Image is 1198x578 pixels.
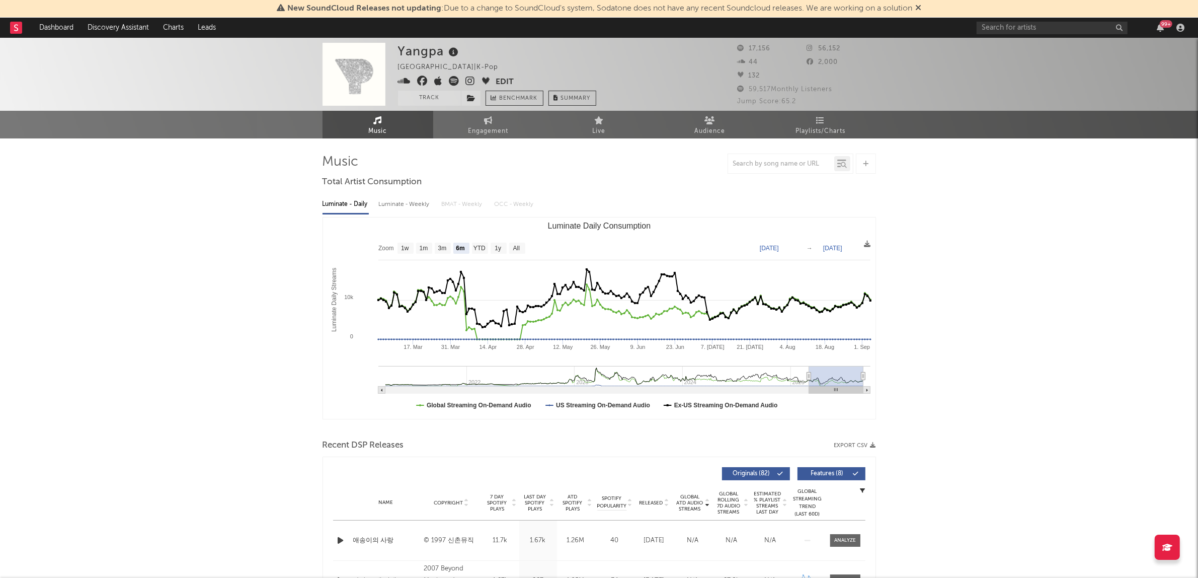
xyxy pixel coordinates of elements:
text: 21. [DATE] [737,344,763,350]
span: Global Rolling 7D Audio Streams [715,491,743,515]
span: ATD Spotify Plays [560,494,586,512]
span: Jump Score: 65.2 [738,98,796,105]
span: Live [593,125,606,137]
text: 1. Sep [854,344,870,350]
text: [DATE] [823,245,842,252]
text: 9. Jun [630,344,645,350]
div: 11.7k [484,536,517,546]
text: 1w [401,245,409,252]
button: Track [398,91,461,106]
div: 1.67k [522,536,554,546]
text: 12. May [553,344,573,350]
text: Luminate Daily Consumption [547,222,651,230]
a: Charts [156,18,191,38]
span: Playlists/Charts [795,125,845,137]
text: 1y [495,245,501,252]
span: New SoundCloud Releases not updating [287,5,441,13]
div: 1.26M [560,536,592,546]
text: 23. Jun [666,344,684,350]
text: 10k [344,294,353,300]
span: 7 Day Spotify Plays [484,494,511,512]
button: Summary [548,91,596,106]
span: Engagement [468,125,509,137]
text: Luminate Daily Streams [330,268,337,332]
a: Audience [655,111,765,138]
span: Features ( 8 ) [804,471,850,477]
text: 14. Apr [479,344,497,350]
div: [DATE] [637,536,671,546]
a: Music [323,111,433,138]
span: Dismiss [915,5,921,13]
div: 40 [597,536,632,546]
a: Benchmark [486,91,543,106]
text: 26. May [590,344,610,350]
span: Estimated % Playlist Streams Last Day [754,491,781,515]
span: 132 [738,73,760,79]
text: 6m [456,245,464,252]
text: 31. Mar [441,344,460,350]
button: Edit [496,76,514,89]
input: Search for artists [977,22,1128,34]
button: 99+ [1157,24,1164,32]
text: 17. Mar [404,344,423,350]
span: Total Artist Consumption [323,176,422,188]
span: 2,000 [807,59,838,65]
text: 1m [419,245,428,252]
span: Spotify Popularity [597,495,626,510]
span: Released [640,500,663,506]
text: Ex-US Streaming On-Demand Audio [674,402,777,409]
span: 56,152 [807,45,840,52]
button: Export CSV [834,443,876,449]
text: 7. [DATE] [700,344,724,350]
div: N/A [754,536,787,546]
div: [GEOGRAPHIC_DATA] | K-Pop [398,61,510,74]
div: N/A [676,536,710,546]
a: Dashboard [32,18,81,38]
div: Global Streaming Trend (Last 60D) [792,488,823,518]
text: → [807,245,813,252]
span: Recent DSP Releases [323,440,404,452]
text: [DATE] [760,245,779,252]
div: Luminate - Weekly [379,196,432,213]
a: Engagement [433,111,544,138]
text: 3m [438,245,446,252]
text: 0 [350,333,353,339]
text: All [513,245,519,252]
text: 4. Aug [779,344,795,350]
text: 28. Apr [516,344,534,350]
text: Zoom [378,245,394,252]
input: Search by song name or URL [728,160,834,168]
div: Name [353,499,419,507]
text: YTD [473,245,485,252]
span: 17,156 [738,45,771,52]
div: © 1997 신촌뮤직 [424,535,478,547]
span: : Due to a change to SoundCloud's system, Sodatone does not have any recent Soundcloud releases. ... [287,5,912,13]
button: Features(8) [797,467,865,480]
div: Luminate - Daily [323,196,369,213]
svg: Luminate Daily Consumption [323,218,875,419]
div: N/A [715,536,749,546]
span: Copyright [434,500,463,506]
span: Global ATD Audio Streams [676,494,704,512]
a: Playlists/Charts [765,111,876,138]
a: Leads [191,18,223,38]
span: Audience [694,125,725,137]
a: 애송이의 사랑 [353,536,419,546]
a: Discovery Assistant [81,18,156,38]
button: Originals(82) [722,467,790,480]
span: 44 [738,59,758,65]
span: Benchmark [500,93,538,105]
a: Live [544,111,655,138]
text: 18. Aug [815,344,834,350]
span: Summary [561,96,591,101]
span: Originals ( 82 ) [729,471,775,477]
text: Global Streaming On-Demand Audio [427,402,531,409]
div: Yangpa [398,43,461,59]
span: 59,517 Monthly Listeners [738,86,833,93]
span: Music [368,125,387,137]
span: Last Day Spotify Plays [522,494,548,512]
div: 99 + [1160,20,1172,28]
text: US Streaming On-Demand Audio [556,402,650,409]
